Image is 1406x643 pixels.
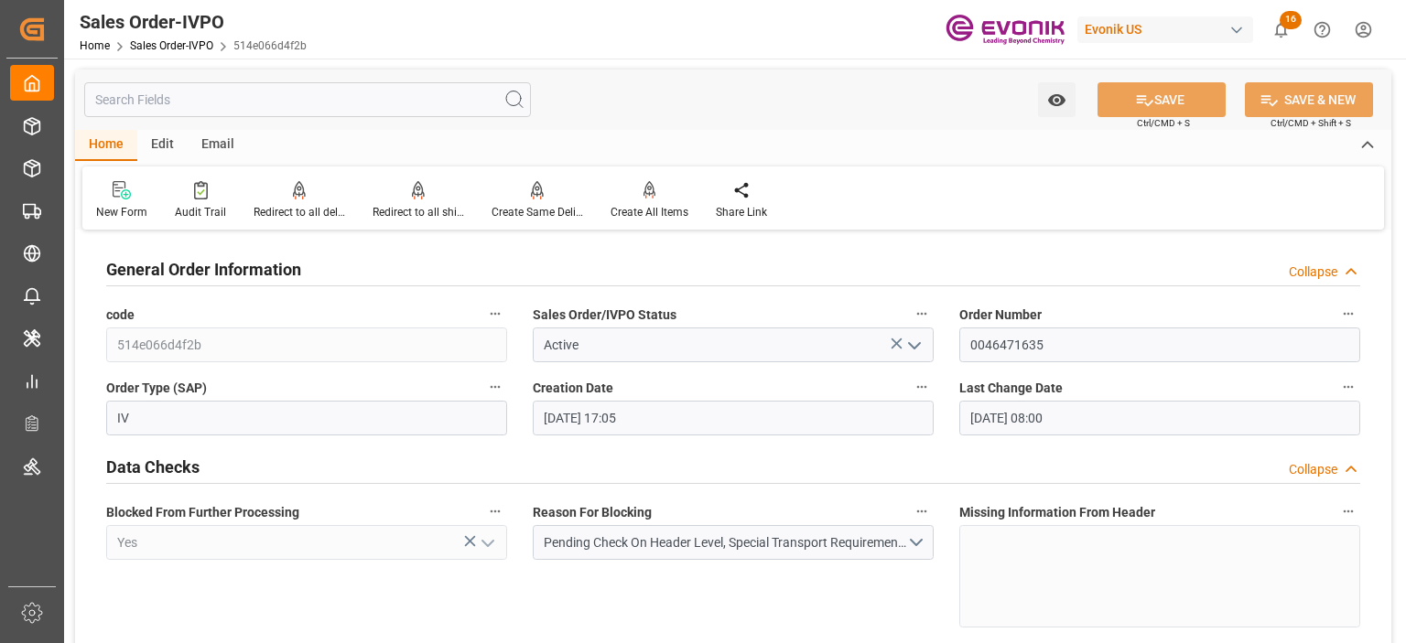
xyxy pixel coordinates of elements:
div: Pending Check On Header Level, Special Transport Requirements Unchecked [544,533,908,552]
h2: General Order Information [106,257,301,282]
h2: Data Checks [106,455,200,479]
button: Sales Order/IVPO Status [910,302,934,326]
input: MM-DD-YYYY HH:MM [959,401,1360,435]
button: Missing Information From Header [1336,499,1360,523]
div: Edit [137,130,188,161]
div: Redirect to all deliveries [254,204,345,220]
div: New Form [96,204,147,220]
span: Sales Order/IVPO Status [533,305,676,325]
button: Order Type (SAP) [483,375,507,399]
div: Share Link [716,204,767,220]
span: 16 [1280,11,1302,29]
div: Email [188,130,248,161]
button: code [483,302,507,326]
button: SAVE & NEW [1245,82,1373,117]
button: Reason For Blocking [910,499,934,523]
span: Reason For Blocking [533,503,652,522]
button: open menu [533,525,934,560]
button: Last Change Date [1336,375,1360,399]
button: SAVE [1098,82,1226,117]
span: Order Number [959,305,1042,325]
button: Creation Date [910,375,934,399]
span: Order Type (SAP) [106,379,207,398]
span: Creation Date [533,379,613,398]
div: Collapse [1289,263,1337,282]
div: Evonik US [1077,16,1253,43]
div: Sales Order-IVPO [80,8,307,36]
button: Order Number [1336,302,1360,326]
button: Help Center [1302,9,1343,50]
a: Home [80,39,110,52]
div: Redirect to all shipments [373,204,464,220]
button: open menu [473,529,501,557]
div: Audit Trail [175,204,226,220]
span: Ctrl/CMD + S [1137,116,1190,130]
button: show 16 new notifications [1260,9,1302,50]
div: Create All Items [611,204,688,220]
span: Blocked From Further Processing [106,503,299,522]
div: Collapse [1289,460,1337,479]
input: Search Fields [84,82,531,117]
input: MM-DD-YYYY HH:MM [533,401,934,435]
img: Evonik-brand-mark-Deep-Purple-RGB.jpeg_1700498283.jpeg [946,14,1065,46]
span: code [106,305,135,325]
div: Create Same Delivery Date [492,204,583,220]
span: Missing Information From Header [959,503,1155,522]
button: open menu [1038,82,1076,117]
button: Evonik US [1077,12,1260,47]
a: Sales Order-IVPO [130,39,213,52]
button: Blocked From Further Processing [483,499,507,523]
span: Ctrl/CMD + Shift + S [1271,116,1351,130]
span: Last Change Date [959,379,1063,398]
button: open menu [900,331,927,359]
div: Home [75,130,137,161]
